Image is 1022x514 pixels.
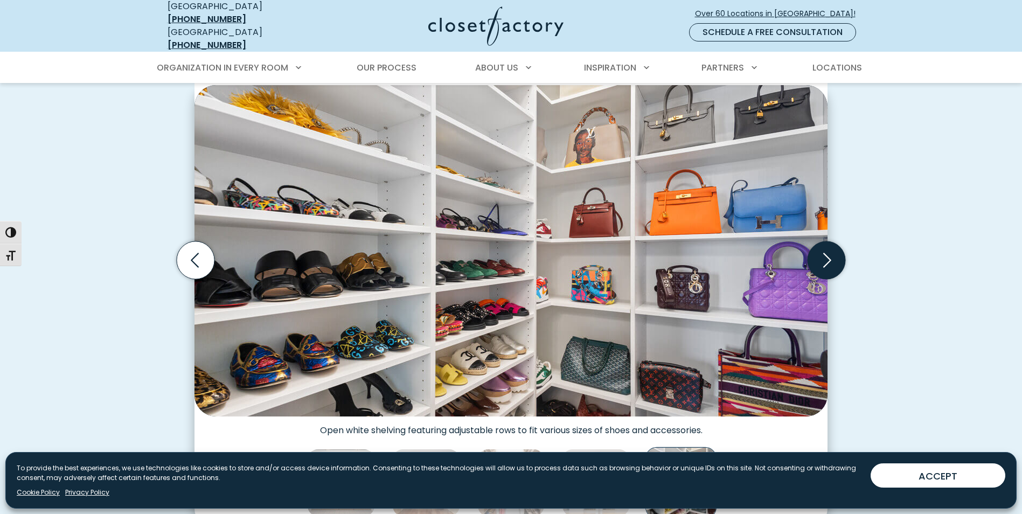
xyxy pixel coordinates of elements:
[694,4,865,23] a: Over 60 Locations in [GEOGRAPHIC_DATA]!
[194,416,828,436] figcaption: Open white shelving featuring adjustable rows to fit various sizes of shoes and accessories.
[701,61,744,74] span: Partners
[695,8,864,19] span: Over 60 Locations in [GEOGRAPHIC_DATA]!
[172,237,219,283] button: Previous slide
[871,463,1005,488] button: ACCEPT
[168,13,246,25] a: [PHONE_NUMBER]
[149,53,873,83] nav: Primary Menu
[17,463,862,483] p: To provide the best experiences, we use technologies like cookies to store and/or access device i...
[689,23,856,41] a: Schedule a Free Consultation
[428,6,564,46] img: Closet Factory Logo
[194,85,828,416] img: Accessory organization in closet with white gloss shelving for shoes and purses
[584,61,636,74] span: Inspiration
[357,61,416,74] span: Our Process
[812,61,862,74] span: Locations
[17,488,60,497] a: Cookie Policy
[803,237,850,283] button: Next slide
[168,39,246,51] a: [PHONE_NUMBER]
[65,488,109,497] a: Privacy Policy
[168,26,324,52] div: [GEOGRAPHIC_DATA]
[157,61,288,74] span: Organization in Every Room
[475,61,518,74] span: About Us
